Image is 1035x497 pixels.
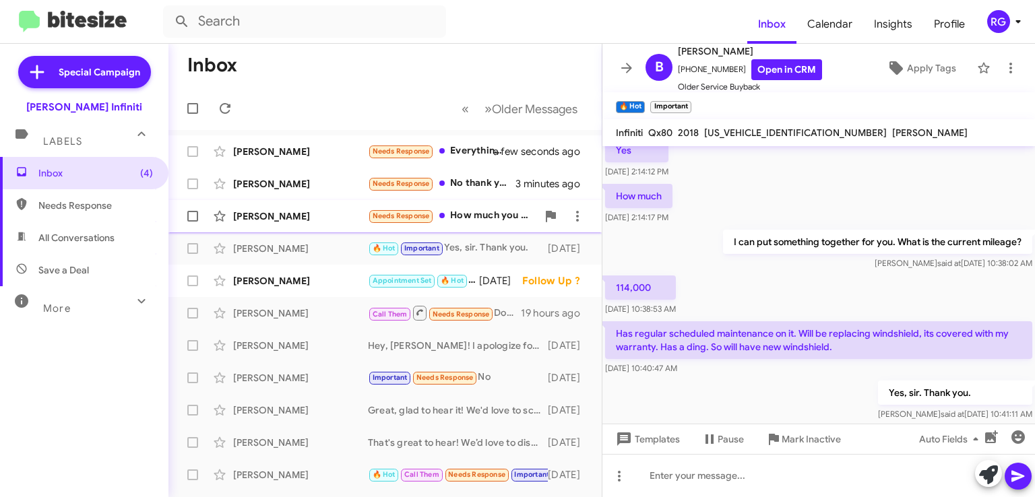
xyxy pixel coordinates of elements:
[59,65,140,79] span: Special Campaign
[484,100,492,117] span: »
[416,373,474,382] span: Needs Response
[233,371,368,385] div: [PERSON_NAME]
[548,371,591,385] div: [DATE]
[616,127,643,139] span: Infiniti
[43,302,71,314] span: More
[233,306,368,320] div: [PERSON_NAME]
[548,339,591,352] div: [DATE]
[605,304,676,314] span: [DATE] 10:38:53 AM
[678,127,699,139] span: 2018
[605,275,676,300] p: 114,000
[919,427,984,451] span: Auto Fields
[602,427,691,451] button: Templates
[368,176,515,191] div: No thank you, it's paid for. It would have to be a really great deal with a very low payment, lik...
[704,127,887,139] span: [US_VEHICLE_IDENTIFICATION_NUMBER]
[515,177,591,191] div: 3 minutes ago
[605,363,677,373] span: [DATE] 10:40:47 AM
[796,5,863,44] a: Calendar
[368,208,537,224] div: How much you willing to give for the qx80
[941,409,964,419] span: said at
[655,57,664,78] span: B
[368,339,548,352] div: Hey, [PERSON_NAME]! I apologize for the delayed response. What did you lease?
[233,177,368,191] div: [PERSON_NAME]
[605,138,668,162] p: Yes
[140,166,153,180] span: (4)
[678,80,822,94] span: Older Service Buyback
[892,127,968,139] span: [PERSON_NAME]
[718,427,744,451] span: Pause
[907,56,956,80] span: Apply Tags
[233,274,368,288] div: [PERSON_NAME]
[923,5,976,44] a: Profile
[433,310,490,319] span: Needs Response
[163,5,446,38] input: Search
[650,101,691,113] small: Important
[678,43,822,59] span: [PERSON_NAME]
[233,339,368,352] div: [PERSON_NAME]
[616,101,645,113] small: 🔥 Hot
[548,403,591,417] div: [DATE]
[937,258,961,268] span: said at
[187,55,237,76] h1: Inbox
[976,10,1020,33] button: RG
[26,100,142,114] div: [PERSON_NAME] Infiniti
[404,470,439,479] span: Call Them
[613,427,680,451] span: Templates
[43,135,82,147] span: Labels
[453,95,477,123] button: Previous
[871,56,970,80] button: Apply Tags
[521,306,591,320] div: 19 hours ago
[863,5,923,44] a: Insights
[373,310,408,319] span: Call Them
[751,59,822,80] a: Open in CRM
[462,100,469,117] span: «
[373,470,396,479] span: 🔥 Hot
[373,276,432,285] span: Appointment Set
[368,304,521,321] div: Do you have a QX 50 , 2023 or 2024 luxe?
[548,436,591,449] div: [DATE]
[368,467,548,482] div: Thank you, and I will call [DATE].
[233,403,368,417] div: [PERSON_NAME]
[492,102,577,117] span: Older Messages
[723,230,1032,254] p: I can put something together for you. What is the current mileage?
[368,143,510,159] div: Everything was great!
[368,436,548,449] div: That's great to hear! We’d love to discuss buying your QX50. Would you be open to scheduling an a...
[38,231,115,244] span: All Conversations
[605,321,1032,359] p: Has regular scheduled maintenance on it. Will be replacing windshield, its covered with my warran...
[755,427,852,451] button: Mark Inactive
[38,166,153,180] span: Inbox
[373,373,408,382] span: Important
[441,276,464,285] span: 🔥 Hot
[18,56,151,88] a: Special Campaign
[38,263,89,277] span: Save a Deal
[878,409,1032,419] span: [PERSON_NAME] [DATE] 10:41:11 AM
[373,179,430,188] span: Needs Response
[605,166,668,176] span: [DATE] 2:14:12 PM
[522,274,591,288] div: Follow Up ?
[691,427,755,451] button: Pause
[233,209,368,223] div: [PERSON_NAME]
[908,427,995,451] button: Auto Fields
[368,370,548,385] div: No
[514,470,549,479] span: Important
[747,5,796,44] a: Inbox
[38,199,153,212] span: Needs Response
[373,244,396,253] span: 🔥 Hot
[233,242,368,255] div: [PERSON_NAME]
[373,211,430,220] span: Needs Response
[605,212,668,222] span: [DATE] 2:14:17 PM
[510,145,591,158] div: a few seconds ago
[987,10,1010,33] div: RG
[648,127,672,139] span: Qx80
[373,147,430,156] span: Needs Response
[678,59,822,80] span: [PHONE_NUMBER]
[605,184,672,208] p: How much
[878,380,1032,405] p: Yes, sir. Thank you.
[368,240,548,256] div: Yes, sir. Thank you.
[548,242,591,255] div: [DATE]
[875,258,1032,268] span: [PERSON_NAME] [DATE] 10:38:02 AM
[233,468,368,482] div: [PERSON_NAME]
